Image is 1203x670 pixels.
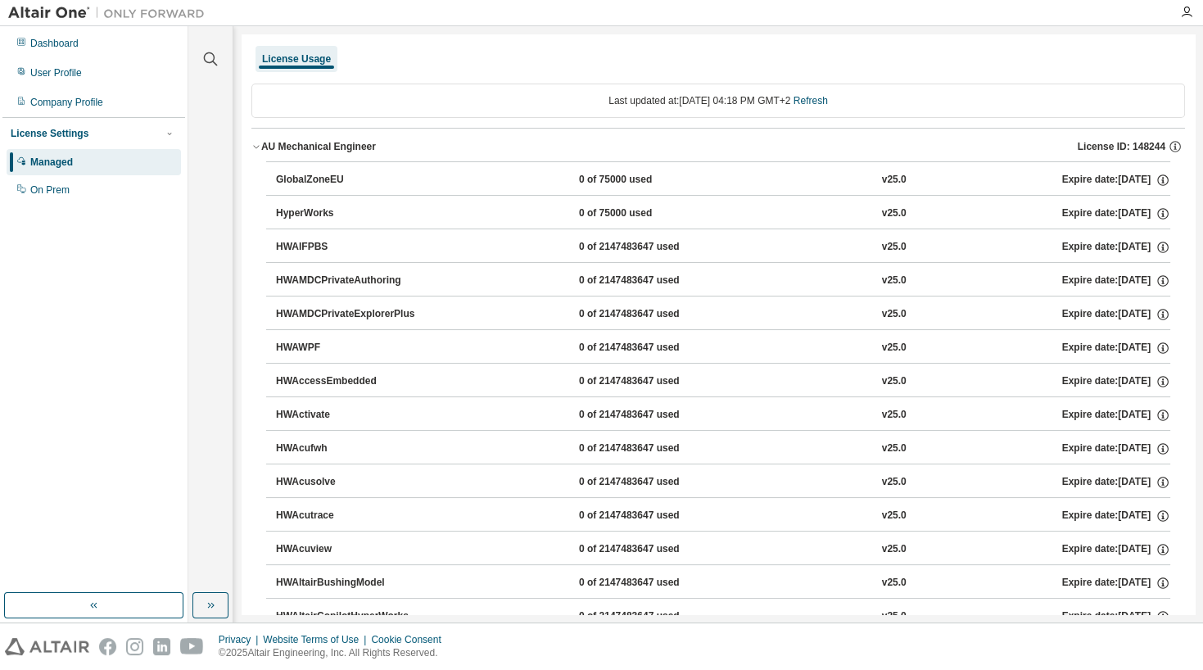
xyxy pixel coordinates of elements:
div: v25.0 [882,307,907,322]
div: Expire date: [DATE] [1062,206,1170,221]
div: v25.0 [882,509,907,523]
div: 0 of 75000 used [579,206,726,221]
button: HWAMDCPrivateExplorerPlus0 of 2147483647 usedv25.0Expire date:[DATE] [276,297,1170,333]
button: HWActivate0 of 2147483647 usedv25.0Expire date:[DATE] [276,397,1170,433]
div: v25.0 [882,240,907,255]
div: 0 of 2147483647 used [579,441,726,456]
div: 0 of 2147483647 used [579,408,726,423]
div: 0 of 75000 used [579,173,726,188]
div: v25.0 [882,374,907,389]
button: HWAMDCPrivateAuthoring0 of 2147483647 usedv25.0Expire date:[DATE] [276,263,1170,299]
div: Cookie Consent [371,633,450,646]
div: v25.0 [882,341,907,355]
div: 0 of 2147483647 used [579,475,726,490]
div: Expire date: [DATE] [1062,475,1170,490]
div: v25.0 [882,173,907,188]
img: youtube.svg [180,638,204,655]
button: HWAIFPBS0 of 2147483647 usedv25.0Expire date:[DATE] [276,229,1170,265]
button: GlobalZoneEU0 of 75000 usedv25.0Expire date:[DATE] [276,162,1170,198]
div: v25.0 [882,206,907,221]
div: Expire date: [DATE] [1062,173,1170,188]
div: Expire date: [DATE] [1062,374,1170,389]
img: altair_logo.svg [5,638,89,655]
div: v25.0 [882,408,907,423]
div: Managed [30,156,73,169]
div: License Settings [11,127,88,140]
button: HWAcutrace0 of 2147483647 usedv25.0Expire date:[DATE] [276,498,1170,534]
div: v25.0 [882,542,907,557]
button: AU Mechanical EngineerLicense ID: 148244 [251,129,1185,165]
div: HWAccessEmbedded [276,374,423,389]
div: HWAIFPBS [276,240,423,255]
div: 0 of 2147483647 used [579,341,726,355]
div: Expire date: [DATE] [1062,542,1170,557]
div: HWActivate [276,408,423,423]
img: instagram.svg [126,638,143,655]
button: HWAltairCopilotHyperWorks0 of 2147483647 usedv25.0Expire date:[DATE] [276,599,1170,635]
a: Refresh [794,95,828,106]
button: HWAcusolve0 of 2147483647 usedv25.0Expire date:[DATE] [276,464,1170,500]
div: HWAltairBushingModel [276,576,423,591]
div: HWAMDCPrivateExplorerPlus [276,307,423,322]
button: HWAWPF0 of 2147483647 usedv25.0Expire date:[DATE] [276,330,1170,366]
div: Dashboard [30,37,79,50]
button: HWAcuview0 of 2147483647 usedv25.0Expire date:[DATE] [276,532,1170,568]
div: v25.0 [882,441,907,456]
img: Altair One [8,5,213,21]
div: GlobalZoneEU [276,173,423,188]
div: HWAcufwh [276,441,423,456]
div: v25.0 [882,609,907,624]
div: 0 of 2147483647 used [579,542,726,557]
div: Expire date: [DATE] [1062,307,1170,322]
div: Expire date: [DATE] [1062,240,1170,255]
div: Expire date: [DATE] [1062,274,1170,288]
div: Company Profile [30,96,103,109]
div: 0 of 2147483647 used [579,609,726,624]
div: 0 of 2147483647 used [579,509,726,523]
div: 0 of 2147483647 used [579,307,726,322]
div: HWAcuview [276,542,423,557]
div: User Profile [30,66,82,79]
div: AU Mechanical Engineer [261,140,376,153]
div: Expire date: [DATE] [1062,609,1170,624]
div: v25.0 [882,475,907,490]
div: Expire date: [DATE] [1062,576,1170,591]
div: Website Terms of Use [263,633,371,646]
div: HWAMDCPrivateAuthoring [276,274,423,288]
div: HWAltairCopilotHyperWorks [276,609,423,624]
button: HWAccessEmbedded0 of 2147483647 usedv25.0Expire date:[DATE] [276,364,1170,400]
div: HWAWPF [276,341,423,355]
div: 0 of 2147483647 used [579,274,726,288]
div: HWAcutrace [276,509,423,523]
div: HWAcusolve [276,475,423,490]
p: © 2025 Altair Engineering, Inc. All Rights Reserved. [219,646,451,660]
div: HyperWorks [276,206,423,221]
div: v25.0 [882,274,907,288]
div: Expire date: [DATE] [1062,408,1170,423]
div: v25.0 [882,576,907,591]
div: Expire date: [DATE] [1062,441,1170,456]
div: Last updated at: [DATE] 04:18 PM GMT+2 [251,84,1185,118]
div: Expire date: [DATE] [1062,341,1170,355]
div: Expire date: [DATE] [1062,509,1170,523]
span: License ID: 148244 [1078,140,1165,153]
div: Privacy [219,633,263,646]
img: facebook.svg [99,638,116,655]
button: HWAcufwh0 of 2147483647 usedv25.0Expire date:[DATE] [276,431,1170,467]
div: 0 of 2147483647 used [579,576,726,591]
div: 0 of 2147483647 used [579,374,726,389]
img: linkedin.svg [153,638,170,655]
button: HWAltairBushingModel0 of 2147483647 usedv25.0Expire date:[DATE] [276,565,1170,601]
button: HyperWorks0 of 75000 usedv25.0Expire date:[DATE] [276,196,1170,232]
div: 0 of 2147483647 used [579,240,726,255]
div: On Prem [30,183,70,197]
div: License Usage [262,52,331,66]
